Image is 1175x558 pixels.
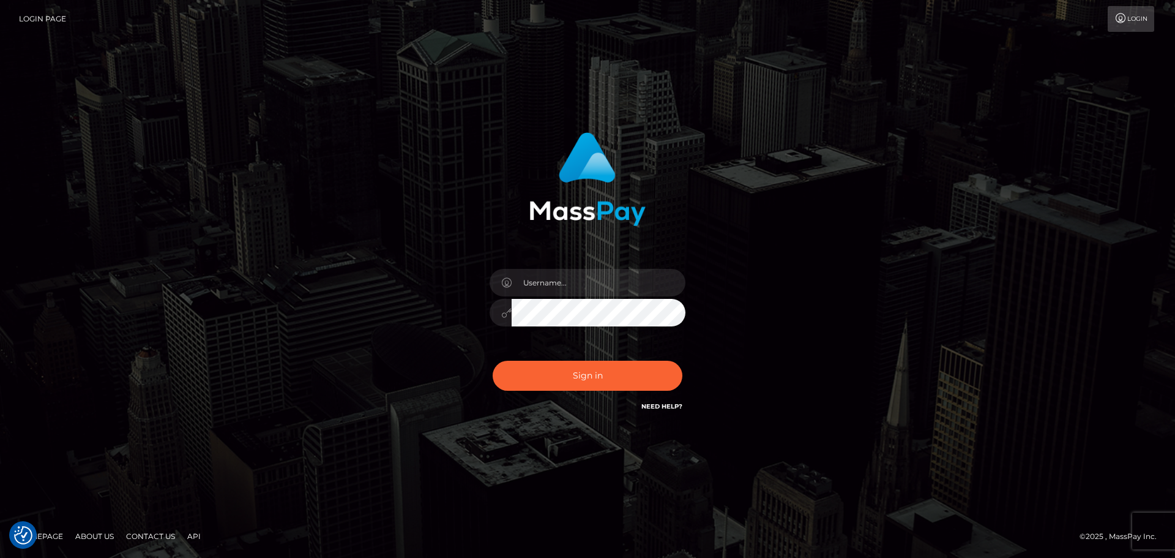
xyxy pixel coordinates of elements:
[182,527,206,546] a: API
[14,526,32,545] img: Revisit consent button
[70,527,119,546] a: About Us
[512,269,685,296] input: Username...
[13,527,68,546] a: Homepage
[529,132,646,226] img: MassPay Login
[14,526,32,545] button: Consent Preferences
[19,6,66,32] a: Login Page
[121,527,180,546] a: Contact Us
[1080,530,1166,543] div: © 2025 , MassPay Inc.
[493,361,682,391] button: Sign in
[1108,6,1154,32] a: Login
[641,402,682,410] a: Need Help?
